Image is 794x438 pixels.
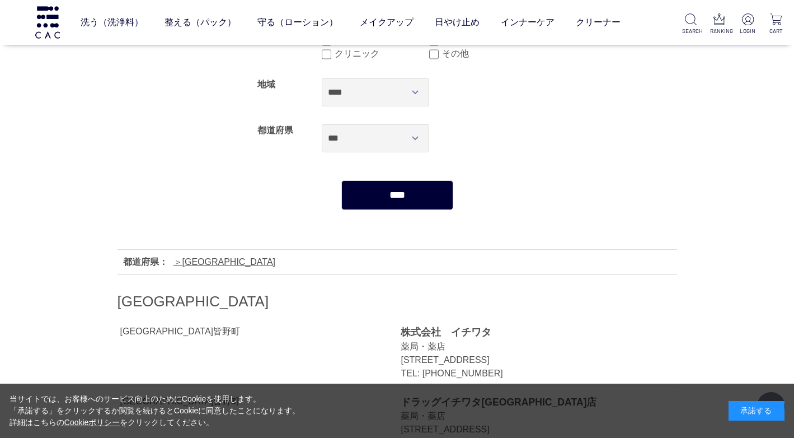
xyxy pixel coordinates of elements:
[682,27,700,35] p: SEARCH
[401,367,651,380] div: TEL: [PHONE_NUMBER]
[64,418,120,427] a: Cookieポリシー
[729,401,784,421] div: 承諾する
[165,7,236,38] a: 整える（パック）
[120,325,260,338] div: [GEOGRAPHIC_DATA]皆野町
[401,353,651,367] div: [STREET_ADDRESS]
[34,6,62,38] img: logo
[739,27,757,35] p: LOGIN
[767,13,785,35] a: CART
[173,257,276,267] a: [GEOGRAPHIC_DATA]
[401,340,651,353] div: 薬局・薬店
[435,7,480,38] a: 日やけ止め
[123,255,168,269] div: 都道府県：
[360,7,414,38] a: メイクアップ
[118,292,677,311] h2: [GEOGRAPHIC_DATA]
[257,7,338,38] a: 守る（ローション）
[81,7,143,38] a: 洗う（洗浄料）
[576,7,621,38] a: クリーナー
[710,13,728,35] a: RANKING
[682,13,700,35] a: SEARCH
[501,7,555,38] a: インナーケア
[10,393,300,428] div: 当サイトでは、お客様へのサービス向上のためにCookieを使用します。 「承諾する」をクリックするか閲覧を続けるとCookieに同意したことになります。 詳細はこちらの をクリックしてください。
[739,13,757,35] a: LOGIN
[401,325,651,339] div: 株式会社 イチワタ
[257,80,275,89] label: 地域
[767,27,785,35] p: CART
[710,27,728,35] p: RANKING
[257,125,293,135] label: 都道府県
